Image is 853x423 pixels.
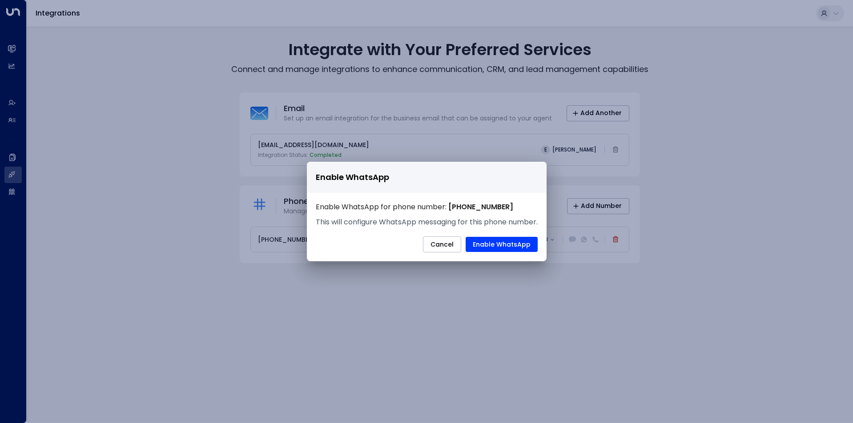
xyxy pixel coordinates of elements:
button: Enable WhatsApp [466,237,538,252]
button: Cancel [423,236,461,252]
strong: [PHONE_NUMBER] [448,202,513,212]
p: This will configure WhatsApp messaging for this phone number. [316,217,538,227]
p: Enable WhatsApp for phone number: [316,202,538,212]
span: Enable WhatsApp [316,171,389,184]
